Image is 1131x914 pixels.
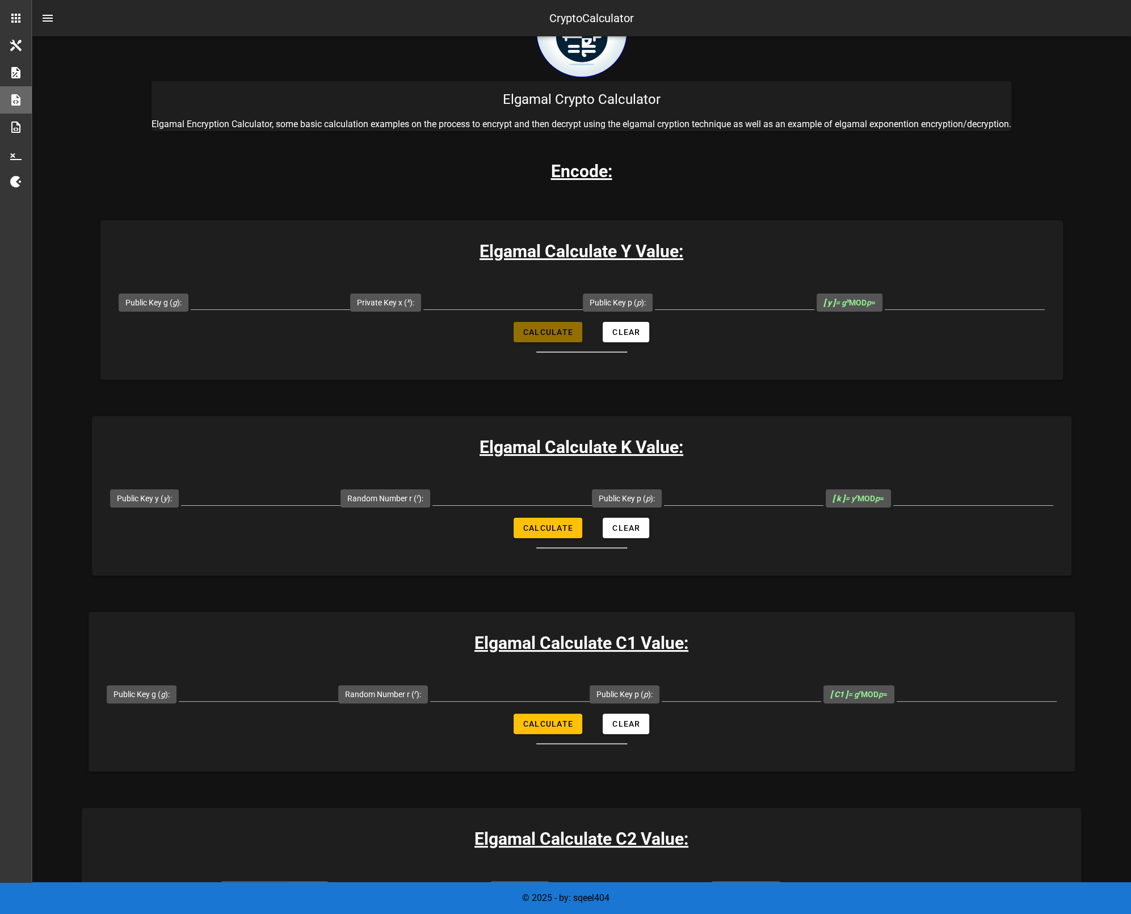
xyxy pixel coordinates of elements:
[125,297,182,308] label: Public Key g ( ):
[173,298,177,307] i: g
[846,297,849,304] sup: x
[855,493,857,500] sup: r
[117,493,172,504] label: Public Key y ( ):
[833,494,857,503] i: = y
[823,298,835,307] b: [ y ]
[536,69,627,79] a: home
[113,689,170,700] label: Public Key g ( ):
[859,689,861,696] sup: r
[523,523,573,533] span: Calculate
[830,690,888,699] span: MOD =
[152,118,1011,131] p: Elgamal Encryption Calculator, some basic calculation examples on the process to encrypt and then...
[414,689,417,696] sup: r
[830,690,848,699] b: [ C1 ]
[514,518,582,538] button: Calculate
[347,493,423,504] label: Random Number r ( ):
[89,630,1075,656] h3: Elgamal Calculate C1 Value:
[523,328,573,337] span: Calculate
[357,297,414,308] label: Private Key x ( ):
[646,494,650,503] i: p
[522,892,609,903] span: © 2025 - by: sqeel404
[599,493,655,504] label: Public Key p ( ):
[152,81,1011,118] div: Elgamal Crypto Calculator
[867,298,871,307] i: p
[612,719,640,728] span: Clear
[833,494,884,503] span: MOD =
[407,297,410,304] sup: x
[612,523,640,533] span: Clear
[875,494,880,503] i: p
[34,5,61,32] button: nav-menu-toggle
[590,297,646,308] label: Public Key p ( ):
[644,690,648,699] i: p
[345,689,421,700] label: Random Number r ( ):
[92,434,1071,460] h3: Elgamal Calculate K Value:
[514,322,582,342] button: Calculate
[603,322,649,342] button: Clear
[163,494,167,503] i: y
[523,719,573,728] span: Calculate
[830,690,861,699] i: = g
[603,518,649,538] button: Clear
[823,298,849,307] i: = g
[417,493,419,500] sup: r
[549,10,634,27] div: CryptoCalculator
[823,298,876,307] span: MOD =
[878,690,883,699] i: p
[612,328,640,337] span: Clear
[551,158,612,184] h3: Encode:
[100,238,1063,264] h3: Elgamal Calculate Y Value:
[603,714,649,734] button: Clear
[514,714,582,734] button: Calculate
[637,298,641,307] i: p
[161,690,165,699] i: g
[596,689,653,700] label: Public Key p ( ):
[82,826,1081,852] h3: Elgamal Calculate C2 Value:
[833,494,845,503] b: [ k ]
